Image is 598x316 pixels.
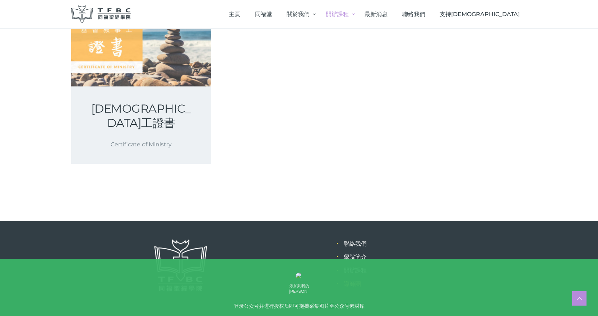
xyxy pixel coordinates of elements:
[287,11,310,18] span: 關於我們
[247,4,279,25] a: 同福堂
[326,11,349,18] span: 開辦課程
[344,254,367,260] a: 學院簡介
[432,4,527,25] a: 支持[DEMOGRAPHIC_DATA]
[229,11,240,18] span: 主頁
[255,11,272,18] span: 同福堂
[572,291,587,306] a: Scroll to top
[440,11,520,18] span: 支持[DEMOGRAPHIC_DATA]
[344,240,367,247] a: 聯絡我們
[279,4,318,25] a: 關於我們
[357,4,395,25] a: 最新消息
[88,140,194,149] p: Certificate of Ministry
[395,4,432,25] a: 聯絡我們
[402,11,425,18] span: 聯絡我們
[222,4,248,25] a: 主頁
[71,5,131,23] img: 同福聖經學院 TFBC
[318,4,357,25] a: 開辦課程
[365,11,388,18] span: 最新消息
[88,102,194,130] a: [DEMOGRAPHIC_DATA]工證書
